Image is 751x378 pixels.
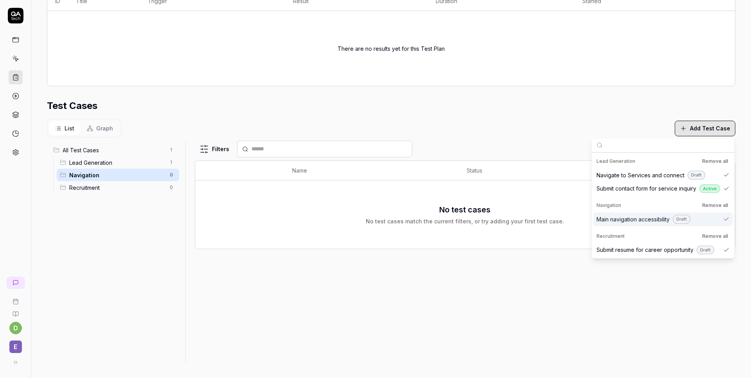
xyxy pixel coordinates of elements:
h2: Test Cases [47,99,97,113]
span: Main navigation accessibility [596,215,670,223]
button: List [49,121,81,136]
span: All Test Cases [63,146,165,154]
button: Graph [81,121,119,136]
span: 1 [167,158,176,167]
span: Lead Generation [69,159,165,167]
div: Suggestions [592,153,734,258]
div: There are no results yet for this Test Plan [338,20,445,77]
div: No test cases match the current filters, or try adding your first test case. [366,217,564,225]
div: Recruitment [596,232,729,241]
button: Filters [195,141,234,157]
span: Submit contact form for service inquiry [596,184,696,193]
span: 1 [167,145,176,155]
span: Navigation [69,171,165,179]
div: Draft [673,215,690,224]
div: Navigation [596,201,729,210]
button: Remove all [701,157,729,166]
div: Drag to reorderRecruitment0 [57,181,179,194]
th: Status [459,161,638,180]
a: Book a call with us [3,292,28,305]
h3: No test cases [439,204,490,216]
span: 0 [167,170,176,180]
span: Recruitment [69,184,165,192]
div: Lead Generation [596,157,729,166]
div: Draft [697,246,714,255]
button: Remove all [701,232,729,241]
div: Drag to reorderLead Generation1 [57,156,179,169]
span: Submit resume for career opportunity [596,246,694,254]
span: 0 [167,183,176,192]
span: Navigate to Services and connect [596,171,685,179]
div: Draft [688,171,705,180]
th: Name [284,161,459,180]
a: Documentation [3,305,28,317]
button: d [9,322,22,334]
span: List [65,124,74,132]
a: New conversation [6,276,25,289]
button: E [3,334,28,355]
div: Active [699,184,720,193]
span: Graph [96,124,113,132]
span: E [9,341,22,353]
div: Drag to reorderNavigation0 [57,169,179,181]
button: Add Test Case [675,121,735,136]
button: Remove all [701,201,729,210]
